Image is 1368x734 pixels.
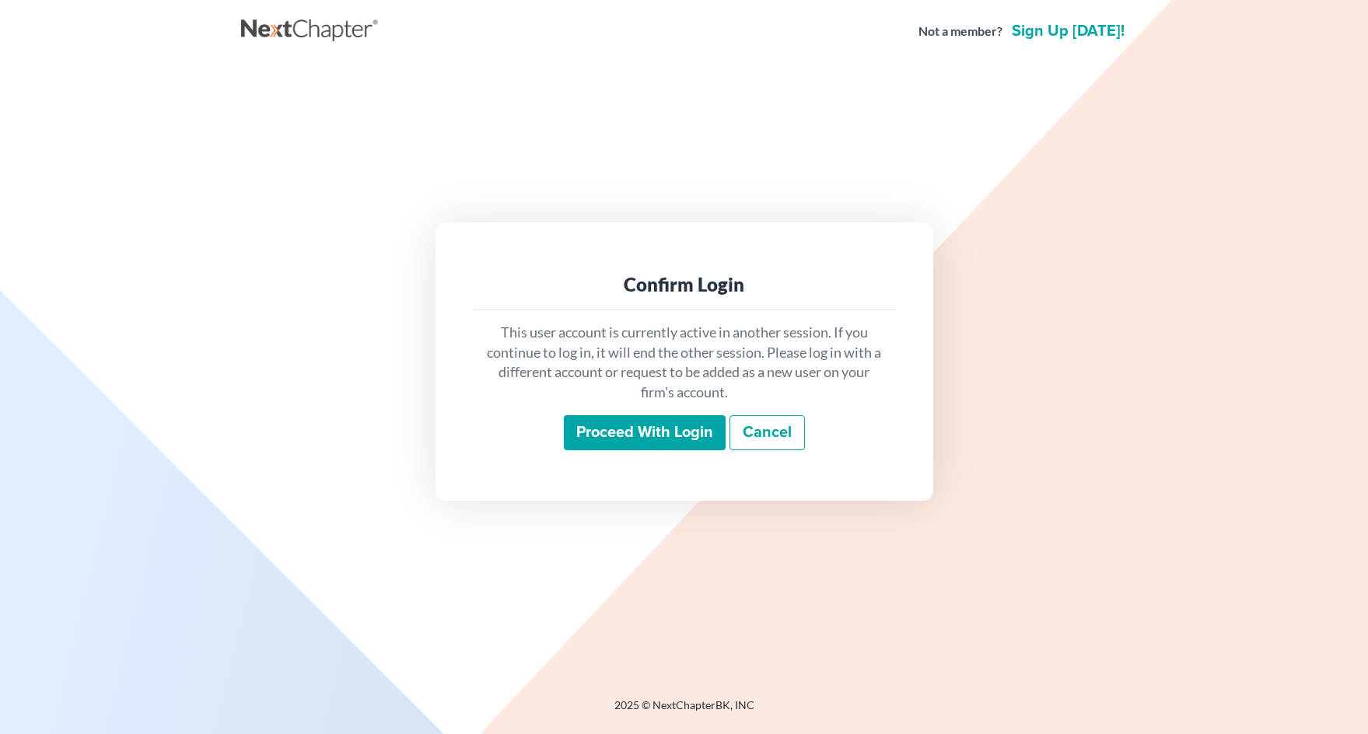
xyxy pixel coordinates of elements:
[564,415,726,451] input: Proceed with login
[729,415,805,451] a: Cancel
[485,323,883,403] p: This user account is currently active in another session. If you continue to log in, it will end ...
[1009,23,1128,39] a: Sign up [DATE]!
[241,697,1128,725] div: 2025 © NextChapterBK, INC
[918,23,1002,40] strong: Not a member?
[485,272,883,297] div: Confirm Login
